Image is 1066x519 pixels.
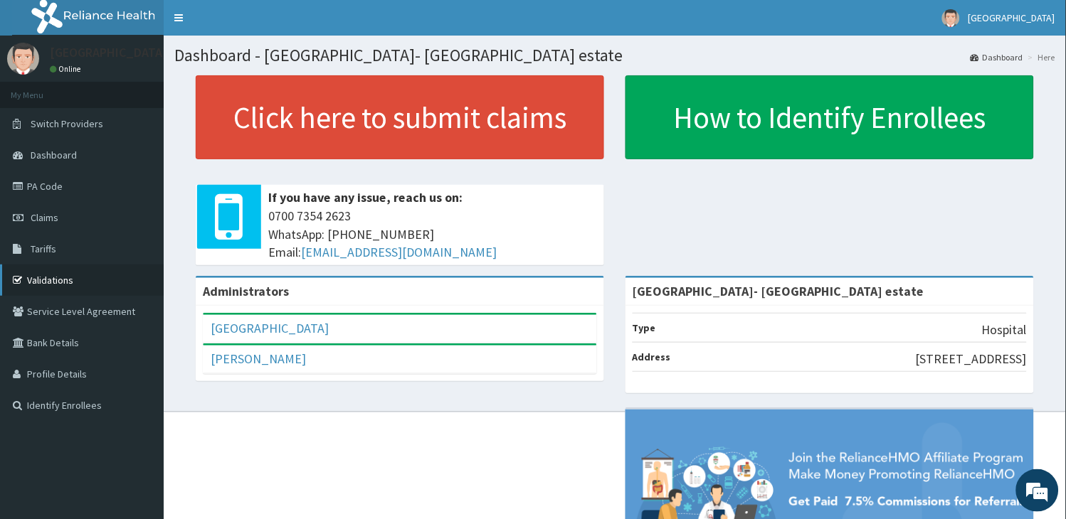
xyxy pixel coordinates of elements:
a: [EMAIL_ADDRESS][DOMAIN_NAME] [301,244,497,260]
h1: Dashboard - [GEOGRAPHIC_DATA]- [GEOGRAPHIC_DATA] estate [174,46,1055,65]
a: Click here to submit claims [196,75,604,159]
a: Dashboard [971,51,1023,63]
img: User Image [7,43,39,75]
p: [STREET_ADDRESS] [916,350,1027,368]
b: Type [633,321,656,334]
span: Dashboard [31,149,77,161]
b: Address [633,351,671,363]
span: Tariffs [31,242,56,255]
a: [PERSON_NAME] [211,351,306,367]
span: Switch Providers [31,117,103,130]
span: [GEOGRAPHIC_DATA] [969,11,1055,24]
b: Administrators [203,283,289,299]
li: Here [1025,51,1055,63]
p: Hospital [982,321,1027,339]
img: User Image [942,9,960,27]
strong: [GEOGRAPHIC_DATA]- [GEOGRAPHIC_DATA] estate [633,283,924,299]
b: If you have any issue, reach us on: [268,189,463,205]
a: How to Identify Enrollees [626,75,1034,159]
a: Online [50,64,84,74]
span: Claims [31,211,58,224]
p: [GEOGRAPHIC_DATA] [50,46,167,59]
a: [GEOGRAPHIC_DATA] [211,320,329,336]
span: 0700 7354 2623 WhatsApp: [PHONE_NUMBER] Email: [268,207,597,262]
